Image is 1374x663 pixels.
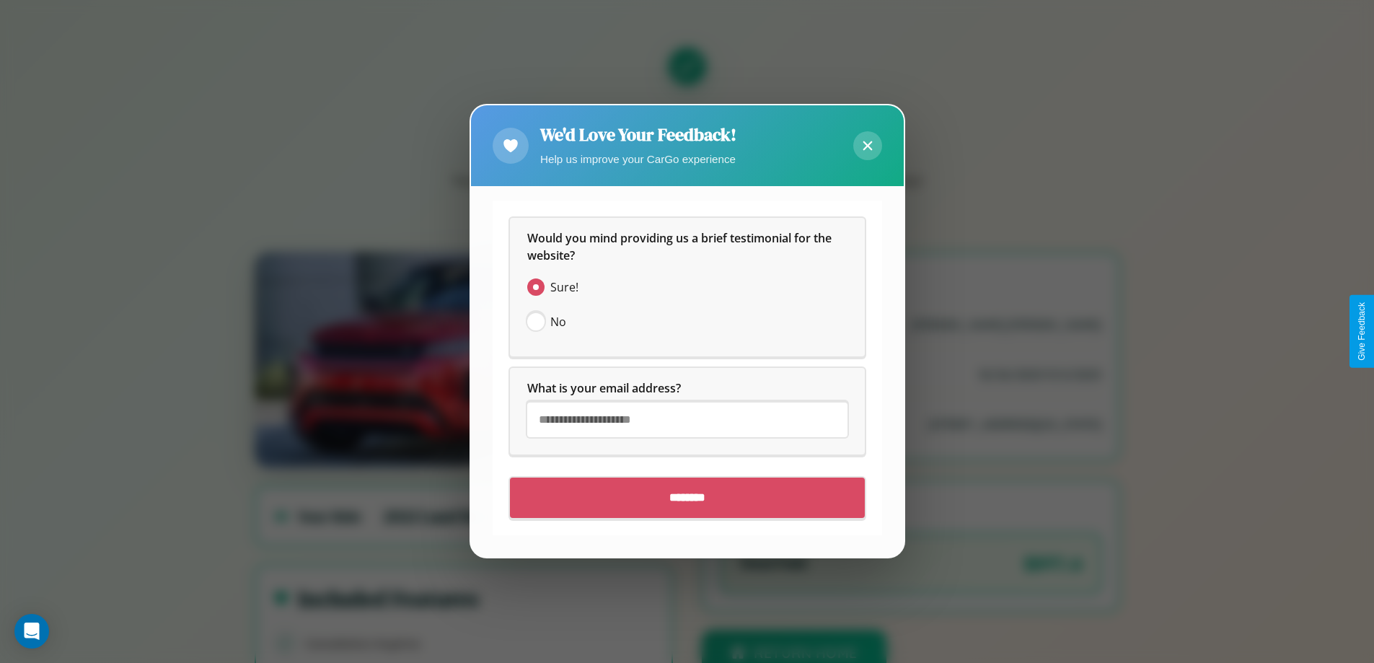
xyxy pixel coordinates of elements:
[540,123,736,146] h2: We'd Love Your Feedback!
[550,279,578,297] span: Sure!
[527,381,681,397] span: What is your email address?
[540,149,736,169] p: Help us improve your CarGo experience
[14,614,49,649] div: Open Intercom Messenger
[1357,302,1367,361] div: Give Feedback
[550,314,566,331] span: No
[527,231,834,264] span: Would you mind providing us a brief testimonial for the website?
